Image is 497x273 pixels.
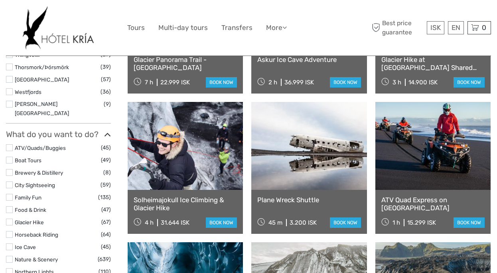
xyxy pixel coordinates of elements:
[103,168,111,177] span: (8)
[15,145,66,151] a: ATV/Quads/Buggies
[23,6,93,50] img: 532-e91e591f-ac1d-45f7-9962-d0f146f45aa0_logo_big.jpg
[158,22,208,34] a: Multi-day tours
[266,22,287,34] a: More
[454,77,485,88] a: book now
[145,79,153,86] span: 7 h
[268,79,277,86] span: 2 h
[454,217,485,228] a: book now
[15,219,44,225] a: Glacier Hike
[268,219,282,226] span: 45 m
[134,196,237,212] a: Solheimajokull Ice Climbing & Glacier Hike
[101,75,111,84] span: (57)
[330,77,361,88] a: book now
[206,77,237,88] a: book now
[101,62,111,72] span: (39)
[481,24,487,32] span: 0
[284,79,314,86] div: 36.999 ISK
[101,230,111,239] span: (64)
[15,64,69,70] a: Thorsmork/Þórsmörk
[407,219,436,226] div: 15.299 ISK
[101,242,111,251] span: (45)
[392,79,401,86] span: 3 h
[145,219,154,226] span: 4 h
[161,219,189,226] div: 31.644 ISK
[15,244,36,250] a: Ice Cave
[15,231,58,238] a: Horseback Riding
[257,56,361,64] a: Askur Ice Cave Adventure
[15,76,69,83] a: [GEOGRAPHIC_DATA]
[98,255,111,264] span: (639)
[448,21,464,34] div: EN
[15,256,58,263] a: Nature & Scenery
[257,196,361,204] a: Plane Wreck Shuttle
[15,101,69,116] a: [PERSON_NAME][GEOGRAPHIC_DATA]
[15,157,41,163] a: Boat Tours
[15,194,41,201] a: Family Fun
[101,143,111,152] span: (45)
[101,87,111,96] span: (36)
[370,19,425,36] span: Best price guarantee
[221,22,252,34] a: Transfers
[101,217,111,227] span: (67)
[15,207,46,213] a: Food & Drink
[160,79,190,86] div: 22.999 ISK
[330,217,361,228] a: book now
[101,180,111,189] span: (59)
[101,205,111,214] span: (47)
[206,217,237,228] a: book now
[127,22,145,34] a: Tours
[101,155,111,165] span: (49)
[408,79,438,86] div: 14.900 ISK
[15,169,63,176] a: Brewery & Distillery
[381,56,485,72] a: Glacier Hike at [GEOGRAPHIC_DATA] Shared Experience
[381,196,485,212] a: ATV Quad Express on [GEOGRAPHIC_DATA]
[6,130,111,139] h3: What do you want to do?
[430,24,441,32] span: ISK
[104,100,111,109] span: (9)
[15,182,55,188] a: City Sightseeing
[15,89,41,95] a: Westfjords
[392,219,400,226] span: 1 h
[290,219,317,226] div: 3.200 ISK
[134,56,237,72] a: Glacier Panorama Trail - [GEOGRAPHIC_DATA]
[98,193,111,202] span: (135)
